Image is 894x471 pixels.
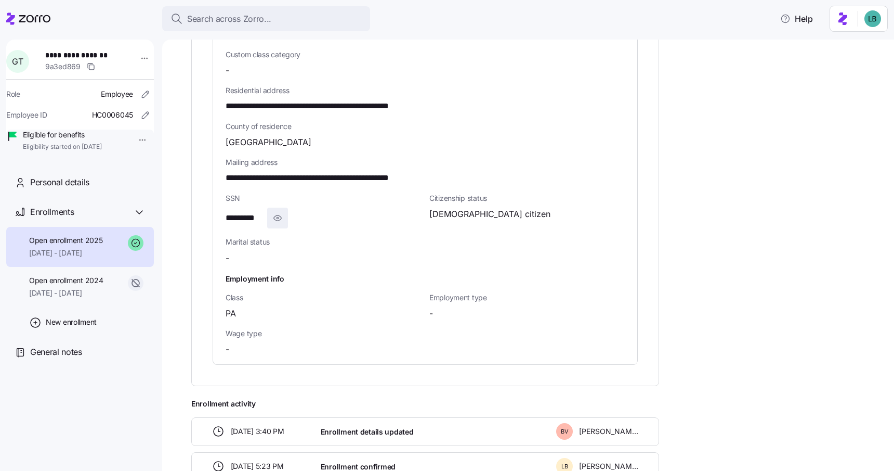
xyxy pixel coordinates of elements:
[561,429,569,435] span: B V
[321,427,414,437] span: Enrollment details updated
[187,12,271,26] span: Search across Zorro...
[429,292,625,303] span: Employment type
[226,121,625,132] span: County of residence
[191,399,659,409] span: Enrollment activity
[561,464,568,469] span: L B
[429,193,625,203] span: Citizenship status
[29,275,103,286] span: Open enrollment 2024
[29,288,103,298] span: [DATE] - [DATE]
[226,328,421,339] span: Wage type
[226,343,229,356] span: -
[226,292,421,303] span: Class
[23,130,102,140] span: Eligible for benefits
[23,143,102,151] span: Eligibility started on [DATE]
[226,136,311,149] span: [GEOGRAPHIC_DATA]
[6,89,20,99] span: Role
[226,85,625,96] span: Residential address
[6,110,47,120] span: Employee ID
[12,57,23,66] span: G T
[45,61,81,72] span: 9a3ed869
[780,12,813,25] span: Help
[864,10,881,27] img: 55738f7c4ee29e912ff6c7eae6e0401b
[30,346,82,359] span: General notes
[772,8,821,29] button: Help
[29,235,102,246] span: Open enrollment 2025
[29,248,102,258] span: [DATE] - [DATE]
[231,426,284,437] span: [DATE] 3:40 PM
[30,206,74,219] span: Enrollments
[226,307,236,320] span: PA
[226,252,229,265] span: -
[162,6,370,31] button: Search across Zorro...
[226,193,421,203] span: SSN
[226,157,625,168] span: Mailing address
[30,176,89,189] span: Personal details
[226,273,625,284] h1: Employment info
[46,317,97,327] span: New enrollment
[226,49,421,60] span: Custom class category
[92,110,133,120] span: HC0006045
[101,89,133,99] span: Employee
[429,208,550,221] span: [DEMOGRAPHIC_DATA] citizen
[226,64,229,77] span: -
[226,237,421,247] span: Marital status
[429,307,433,320] span: -
[579,426,638,437] span: [PERSON_NAME]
